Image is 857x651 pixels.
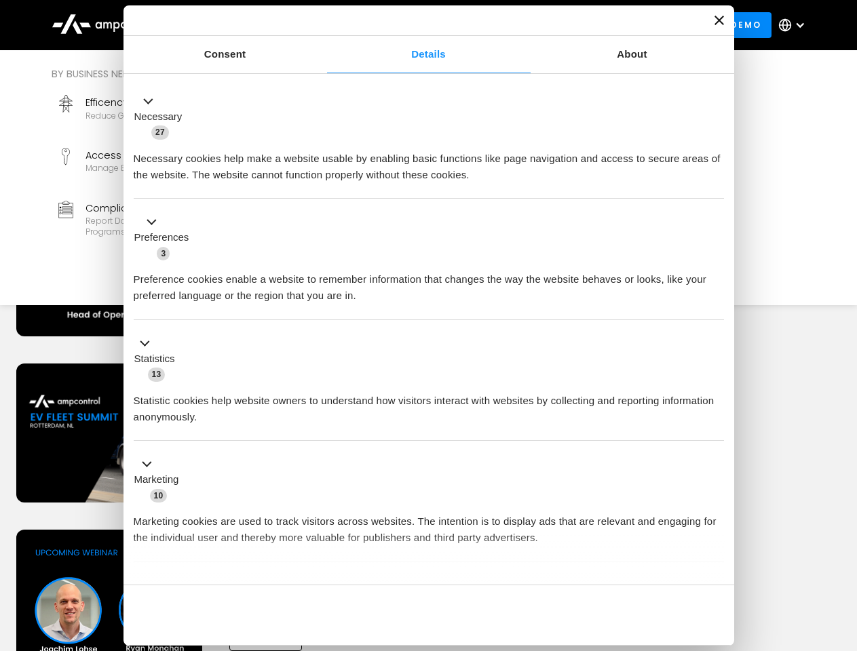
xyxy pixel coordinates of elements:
button: Marketing (10) [134,456,187,504]
div: Reduce grid contraints and fuel costs [85,111,242,121]
button: Unclassified (2) [134,577,245,594]
label: Marketing [134,472,179,488]
div: Necessary cookies help make a website usable by enabling basic functions like page navigation and... [134,140,724,183]
div: Marketing cookies are used to track visitors across websites. The intention is to display ads tha... [134,503,724,546]
div: Efficency [85,95,242,110]
button: Preferences (3) [134,214,197,262]
button: Close banner [715,16,724,25]
a: ComplianceReport data and stay compliant with EV programs [52,195,269,243]
label: Statistics [134,351,175,367]
div: Preference cookies enable a website to remember information that changes the way the website beha... [134,261,724,304]
div: Report data and stay compliant with EV programs [85,216,263,237]
label: Necessary [134,109,183,125]
label: Preferences [134,230,189,245]
span: 27 [151,125,169,139]
a: EfficencyReduce grid contraints and fuel costs [52,90,269,137]
a: Details [327,36,531,73]
div: Statistic cookies help website owners to understand how visitors interact with websites by collec... [134,382,724,425]
button: Okay [529,595,723,635]
button: Necessary (27) [134,93,191,140]
button: Statistics (13) [134,335,183,382]
div: By business need [52,66,491,81]
div: Compliance [85,201,263,216]
span: 10 [150,489,168,502]
div: Access Control [85,148,249,163]
a: Consent [123,36,327,73]
a: Access ControlManage EV charger security and access [52,142,269,190]
a: About [531,36,734,73]
div: Manage EV charger security and access [85,163,249,174]
span: 3 [157,247,170,260]
span: 13 [148,368,166,381]
span: 2 [224,579,237,593]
